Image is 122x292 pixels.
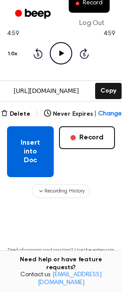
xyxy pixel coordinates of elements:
[94,110,96,119] span: |
[32,184,90,198] button: Recording History
[104,29,115,39] span: 4:59
[59,126,115,149] button: Record
[36,109,39,119] span: |
[44,110,122,119] button: Never Expires|Change
[95,83,121,99] button: Copy
[70,13,113,34] a: Log Out
[38,272,102,286] a: [EMAIL_ADDRESS][DOMAIN_NAME]
[7,247,115,260] p: Tired of copying and pasting? Use the extension to automatically insert your recordings.
[5,271,117,287] span: Contact us
[7,126,54,177] button: Insert into Doc
[1,110,30,119] button: Delete
[9,6,59,23] a: Beep
[98,110,121,119] span: Change
[7,29,18,39] span: 4:59
[7,46,20,61] button: 1.0x
[44,187,84,195] span: Recording History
